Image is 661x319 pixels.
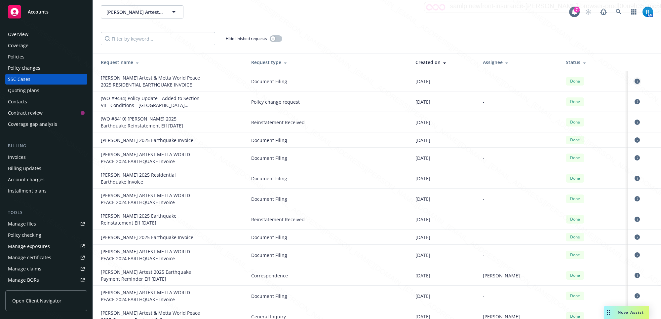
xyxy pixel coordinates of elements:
div: Contacts [8,96,27,107]
div: MAYA SANDIFORD ARTEST METTA WORLD PEACE 2024 EARTHQUAKE Invoice [101,248,200,262]
span: [DATE] [415,175,430,182]
span: Document Filing [251,175,405,182]
div: - [483,137,555,144]
a: Contacts [5,96,87,107]
span: Done [568,137,582,143]
a: Accounts [5,3,87,21]
div: - [483,195,555,202]
div: Billing updates [8,163,41,174]
a: Policy checking [5,230,87,240]
div: Overview [8,29,28,40]
div: Maya Sandiford 2025 Earthquake Invoice [101,137,200,144]
span: Done [568,216,582,222]
div: Maya Sandiford Artest & Metta World Peace 2025 RESIDENTIAL EARTHQUAKE INVOICE [101,74,200,88]
span: Document Filing [251,293,405,300]
span: [PERSON_NAME] [483,272,520,279]
a: circleInformation [633,77,641,85]
span: Document Filing [251,155,405,161]
span: Done [568,155,582,161]
a: Search [612,5,625,18]
div: Request name [101,59,241,66]
div: MAYA SANDIFORD ARTEST METTA WORLD PEACE 2024 EARTHQUAKE Invoice [101,289,200,303]
a: Installment plans [5,186,87,196]
div: Manage certificates [8,252,51,263]
div: Invoices [8,152,26,162]
a: Coverage [5,40,87,51]
div: - [483,98,555,105]
div: (WO #9434) Policy Update - Added to Section VII - Conditions - Zurich ZEQ7537770 [101,95,200,109]
div: MAYA SANDIFORD ARTEST METTA WORLD PEACE 2024 EARTHQUAKE Invoice [101,192,200,206]
a: Manage files [5,219,87,229]
span: Done [568,119,582,125]
input: Filter by keyword... [101,32,215,45]
div: Maya Sandiford 2025 Earthquake Invoice [101,234,200,241]
span: Done [568,272,582,278]
span: [DATE] [415,216,430,223]
a: Manage certificates [5,252,87,263]
span: Done [568,252,582,258]
span: Document Filing [251,252,405,259]
a: circleInformation [633,215,641,223]
a: circleInformation [633,233,641,241]
a: SSC Cases [5,74,87,85]
div: - [483,119,555,126]
span: Document Filing [251,137,405,144]
div: Drag to move [604,306,612,319]
div: Manage exposures [8,241,50,252]
div: - [483,234,555,241]
span: Done [568,196,582,202]
span: Document Filing [251,195,405,202]
div: - [483,175,555,182]
span: Accounts [28,9,49,15]
span: Done [568,175,582,181]
div: Contract review [8,108,43,118]
div: 7 [574,7,580,13]
a: circleInformation [633,118,641,126]
div: MAYA SANDIFORD ARTEST METTA WORLD PEACE 2024 EARTHQUAKE Invoice [101,151,200,165]
span: [DATE] [415,234,430,241]
span: Reinstatement Received [251,119,405,126]
span: [DATE] [415,78,430,85]
span: Nova Assist [618,309,644,315]
img: photo [642,7,653,17]
span: Policy change request [251,98,405,105]
div: Policy changes [8,63,40,73]
a: Manage exposures [5,241,87,252]
span: [DATE] [415,272,430,279]
span: Correspondence [251,272,405,279]
div: Assignee [483,59,555,66]
div: Maya Sandiford 2025 Residential Earthquake Invoice [101,171,200,185]
a: circleInformation [633,154,641,162]
a: Switch app [627,5,641,18]
a: circleInformation [633,174,641,182]
div: - [483,293,555,300]
a: circleInformation [633,136,641,144]
span: Hide finished requests [226,36,267,41]
div: Maya Sandiford Artest 2025 Earthquake Payment Reminder Eff 02-01-2025 [101,268,200,282]
button: [PERSON_NAME] Artest & Metta World Peace [101,5,183,18]
div: Manage BORs [8,275,39,285]
div: Manage claims [8,264,41,274]
span: [DATE] [415,195,430,202]
a: Manage claims [5,264,87,274]
div: Billing [5,143,87,149]
span: Reinstatement Received [251,216,405,223]
a: Invoices [5,152,87,162]
a: Overview [5,29,87,40]
a: circleInformation [633,251,641,259]
a: circleInformation [633,98,641,106]
a: Policy changes [5,63,87,73]
a: Report a Bug [597,5,610,18]
div: Policies [8,52,24,62]
a: Account charges [5,174,87,185]
div: Manage files [8,219,36,229]
div: Status [566,59,623,66]
div: Coverage [8,40,28,51]
a: Contract review [5,108,87,118]
div: - [483,252,555,259]
div: Request type [251,59,405,66]
a: circleInformation [633,271,641,279]
span: Open Client Navigator [12,297,61,304]
button: Nova Assist [604,306,649,319]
